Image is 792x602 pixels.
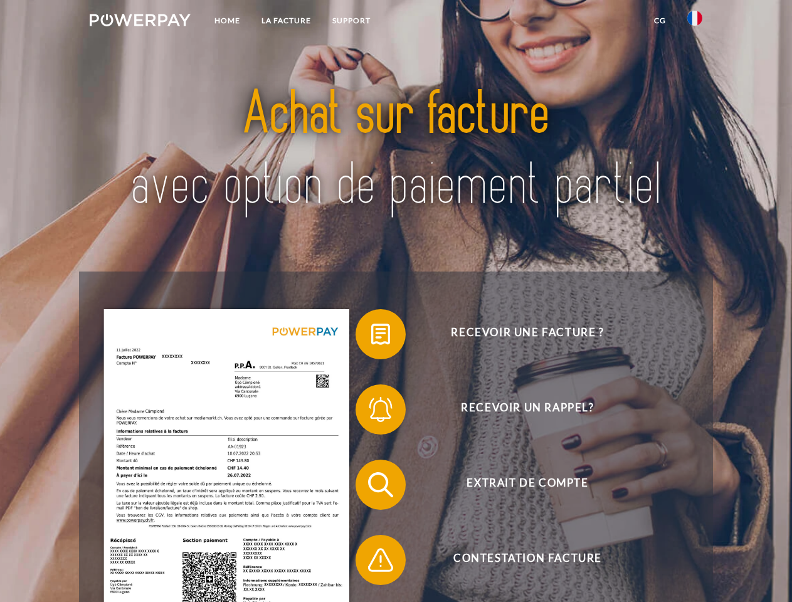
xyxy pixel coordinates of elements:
[374,460,681,510] span: Extrait de compte
[356,460,682,510] button: Extrait de compte
[374,384,681,435] span: Recevoir un rappel?
[365,394,396,425] img: qb_bell.svg
[365,319,396,350] img: qb_bill.svg
[90,14,191,26] img: logo-powerpay-white.svg
[251,9,322,32] a: LA FACTURE
[374,535,681,585] span: Contestation Facture
[204,9,251,32] a: Home
[365,544,396,576] img: qb_warning.svg
[374,309,681,359] span: Recevoir une facture ?
[365,469,396,500] img: qb_search.svg
[356,384,682,435] button: Recevoir un rappel?
[120,60,672,240] img: title-powerpay_fr.svg
[643,9,677,32] a: CG
[322,9,381,32] a: Support
[356,535,682,585] button: Contestation Facture
[687,11,702,26] img: fr
[356,309,682,359] button: Recevoir une facture ?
